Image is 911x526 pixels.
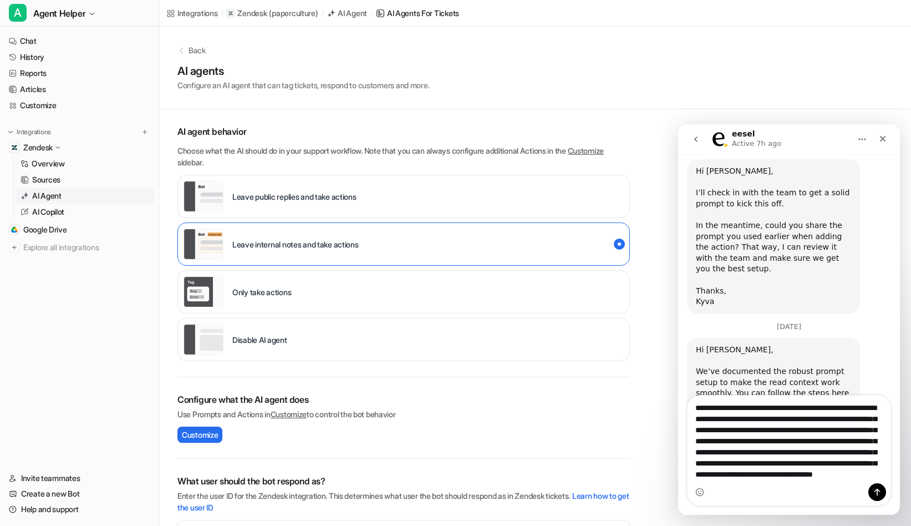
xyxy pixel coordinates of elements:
div: Hi [PERSON_NAME], ​ [18,220,173,242]
p: Overview [32,158,65,169]
p: Leave internal notes and take actions [232,239,359,250]
span: / [370,8,373,18]
p: Zendesk [237,8,267,19]
h2: What user should the bot respond as? [177,474,630,488]
a: AI Agent [327,7,367,19]
p: Leave public replies and take actions [232,191,357,203]
span: Customize [182,429,218,441]
a: Customize [271,409,307,419]
p: AI Copilot [32,206,64,218]
img: Leave public replies and take actions [184,181,223,212]
div: AI Agents for tickets [387,7,459,19]
span: / [322,8,324,18]
img: Only take actions [184,276,223,307]
div: AI Agent [338,7,367,19]
a: AI Copilot [16,204,155,220]
a: Reports [4,65,155,81]
div: We’ve documented the robust prompt setup to make the read context work smoothly. You can follow t... [18,242,173,307]
p: Enter the user ID for the Zendesk integration. This determines what user the bot should respond a... [177,490,630,513]
span: Agent Helper [33,6,85,21]
a: Zendesk(paperculture) [226,8,318,19]
span: / [221,8,223,18]
img: explore all integrations [9,242,20,253]
p: Use Prompts and Actions in to control the bot behavior [177,408,630,420]
img: Zendesk [11,144,18,151]
a: Overview [16,156,155,171]
img: Leave internal notes and take actions [184,229,223,260]
p: Configure an AI agent that can tag tickets, respond to customers and more. [177,79,429,91]
a: Create a new Bot [4,486,155,502]
div: eesel says… [9,214,213,393]
p: Zendesk [23,142,53,153]
h2: Configure what the AI agent does [177,393,630,406]
a: AI Agents for tickets [376,7,459,19]
a: Articles [4,82,155,97]
h1: AI agents [177,63,429,79]
div: Integrations [177,7,218,19]
img: Disable AI agent [184,324,223,355]
button: Send a message… [190,359,208,377]
button: Customize [177,427,222,443]
div: paused::disabled [177,318,630,361]
a: Chat [4,33,155,49]
p: ( paperculture ) [269,8,318,19]
span: Explore all integrations [23,239,150,256]
a: Sources [16,172,155,188]
p: Sources [32,174,60,185]
iframe: Intercom live chat [678,124,900,515]
a: AI Agent [16,188,155,204]
button: Integrations [4,127,54,138]
div: live::external_reply [177,175,630,218]
a: History [4,49,155,65]
a: Explore all integrations [4,240,155,255]
button: Emoji picker [17,363,26,372]
p: Disable AI agent [232,334,287,346]
a: Customize [568,146,604,155]
a: Learn how to get the user ID [177,491,629,512]
img: expand menu [7,128,14,136]
img: menu_add.svg [141,128,149,136]
div: live::disabled [177,270,630,313]
div: Hi [PERSON_NAME],​We’ve documented the robust prompt setup to make the read context work smoothly... [9,214,182,368]
img: Google Drive [11,226,18,233]
p: Integrations [17,128,51,136]
span: A [9,4,27,22]
a: Help and support [4,502,155,517]
a: Integrations [166,7,218,19]
p: Back [189,44,206,56]
p: AI Agent [32,190,62,201]
a: Customize [4,98,155,113]
p: Choose what the AI should do in your support workflow. Note that you can always configure additio... [177,145,630,168]
div: live::internal_reply [177,222,630,266]
a: Invite teammates [4,471,155,486]
a: Google DriveGoogle Drive [4,222,155,237]
p: Only take actions [232,286,291,298]
p: AI agent behavior [177,125,630,138]
span: Google Drive [23,224,67,235]
textarea: Message… [9,271,212,359]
